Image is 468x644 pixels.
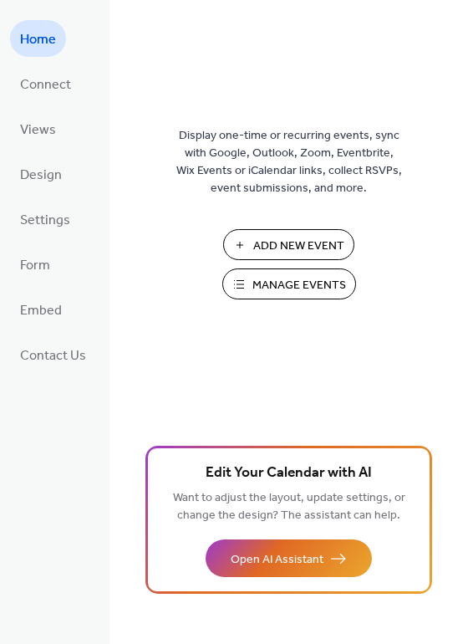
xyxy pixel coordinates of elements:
span: Manage Events [252,277,346,294]
a: Connect [10,65,81,102]
a: Views [10,110,66,147]
span: Want to adjust the layout, update settings, or change the design? The assistant can help. [173,487,405,527]
span: Connect [20,72,71,99]
span: Edit Your Calendar with AI [206,462,372,485]
a: Form [10,246,60,283]
span: Design [20,162,62,189]
button: Manage Events [222,268,356,299]
a: Contact Us [10,336,96,373]
a: Embed [10,291,72,328]
span: Form [20,253,50,279]
span: Add New Event [253,238,344,255]
button: Add New Event [223,229,354,260]
span: Embed [20,298,62,325]
button: Open AI Assistant [206,539,372,577]
span: Open AI Assistant [231,551,323,569]
span: Views [20,117,56,144]
a: Home [10,20,66,57]
a: Settings [10,201,80,238]
span: Display one-time or recurring events, sync with Google, Outlook, Zoom, Eventbrite, Wix Events or ... [176,127,402,197]
span: Contact Us [20,343,86,370]
span: Home [20,27,56,54]
span: Settings [20,207,70,234]
a: Design [10,156,72,192]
